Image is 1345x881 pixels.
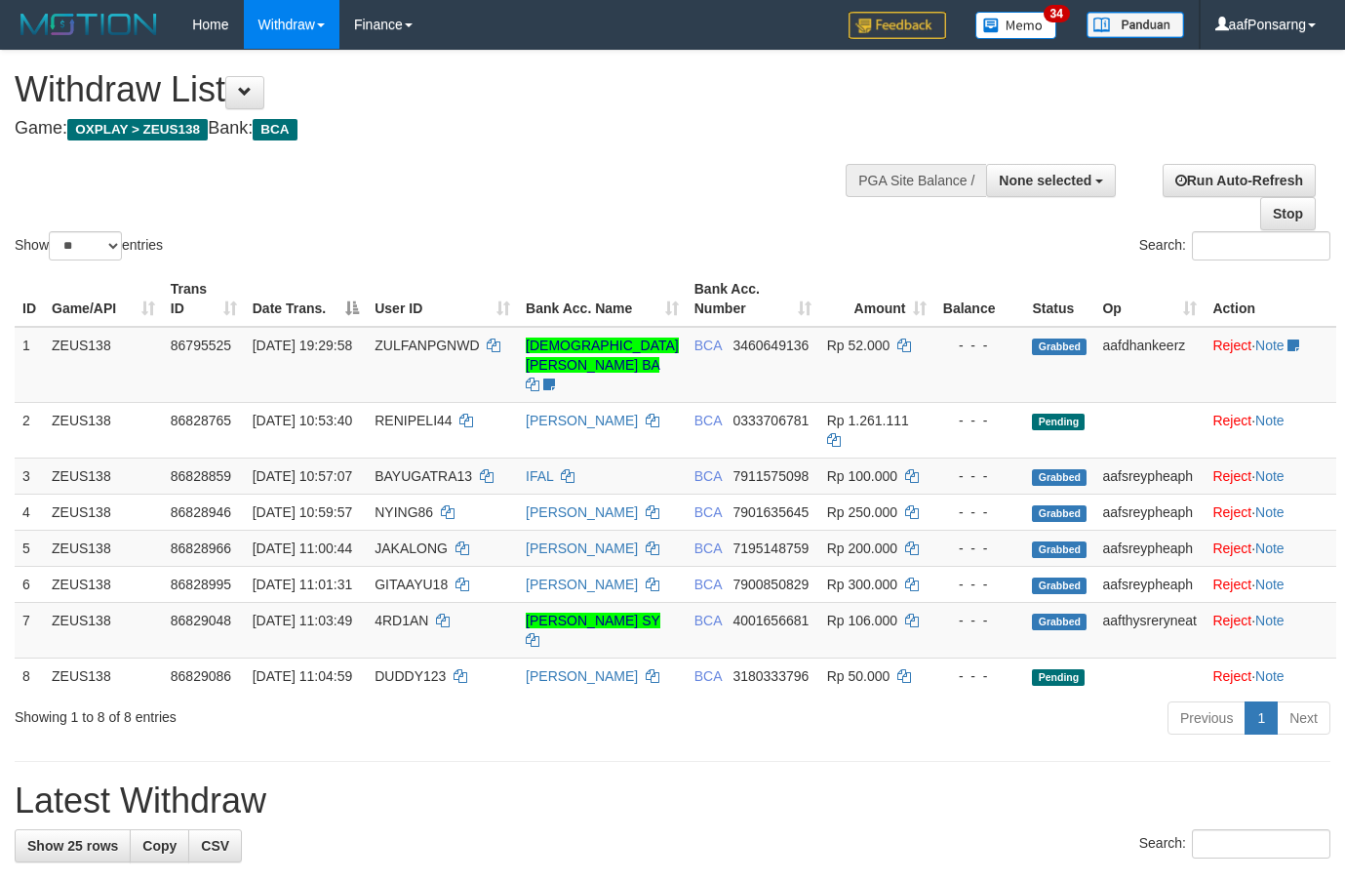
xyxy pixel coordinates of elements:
[1212,541,1251,556] a: Reject
[375,504,433,520] span: NYING86
[942,411,1016,430] div: - - -
[375,468,472,484] span: BAYUGATRA13
[15,10,163,39] img: MOTION_logo.png
[827,338,890,353] span: Rp 52.000
[15,70,877,109] h1: Withdraw List
[1032,541,1087,558] span: Grabbed
[171,613,231,628] span: 86829048
[67,119,208,140] span: OXPLAY > ZEUS138
[827,668,890,684] span: Rp 50.000
[1205,602,1336,658] td: ·
[827,468,897,484] span: Rp 100.000
[1167,701,1246,735] a: Previous
[526,413,638,428] a: [PERSON_NAME]
[253,613,352,628] span: [DATE] 11:03:49
[1255,413,1285,428] a: Note
[188,829,242,862] a: CSV
[1094,602,1205,658] td: aafthysreryneat
[44,402,163,458] td: ZEUS138
[942,539,1016,558] div: - - -
[1205,494,1336,530] td: ·
[171,504,231,520] span: 86828946
[942,611,1016,630] div: - - -
[15,566,44,602] td: 6
[27,838,118,854] span: Show 25 rows
[1255,668,1285,684] a: Note
[1024,271,1094,327] th: Status
[1255,577,1285,592] a: Note
[975,12,1057,39] img: Button%20Memo.svg
[1094,458,1205,494] td: aafsreypheaph
[171,338,231,353] span: 86795525
[819,271,935,327] th: Amount: activate to sort column ascending
[253,338,352,353] span: [DATE] 19:29:58
[15,458,44,494] td: 3
[732,577,809,592] span: Copy 7900850829 to clipboard
[15,700,546,727] div: Showing 1 to 8 of 8 entries
[142,838,177,854] span: Copy
[201,838,229,854] span: CSV
[1094,271,1205,327] th: Op: activate to sort column ascending
[1205,658,1336,694] td: ·
[1032,414,1085,430] span: Pending
[245,271,367,327] th: Date Trans.: activate to sort column descending
[171,413,231,428] span: 86828765
[1032,578,1087,594] span: Grabbed
[1205,458,1336,494] td: ·
[1212,577,1251,592] a: Reject
[942,502,1016,522] div: - - -
[732,413,809,428] span: Copy 0333706781 to clipboard
[15,658,44,694] td: 8
[171,577,231,592] span: 86828995
[171,468,231,484] span: 86828859
[15,327,44,403] td: 1
[163,271,245,327] th: Trans ID: activate to sort column ascending
[15,829,131,862] a: Show 25 rows
[942,666,1016,686] div: - - -
[694,613,722,628] span: BCA
[687,271,819,327] th: Bank Acc. Number: activate to sort column ascending
[15,271,44,327] th: ID
[1032,614,1087,630] span: Grabbed
[732,541,809,556] span: Copy 7195148759 to clipboard
[1245,701,1278,735] a: 1
[375,577,448,592] span: GITAAYU18
[1255,613,1285,628] a: Note
[44,566,163,602] td: ZEUS138
[1205,327,1336,403] td: ·
[1205,402,1336,458] td: ·
[732,338,809,353] span: Copy 3460649136 to clipboard
[849,12,946,39] img: Feedback.jpg
[375,613,428,628] span: 4RD1AN
[15,530,44,566] td: 5
[1255,504,1285,520] a: Note
[1212,468,1251,484] a: Reject
[1163,164,1316,197] a: Run Auto-Refresh
[827,504,897,520] span: Rp 250.000
[526,504,638,520] a: [PERSON_NAME]
[44,494,163,530] td: ZEUS138
[367,271,518,327] th: User ID: activate to sort column ascending
[44,271,163,327] th: Game/API: activate to sort column ascending
[1192,231,1330,260] input: Search:
[732,468,809,484] span: Copy 7911575098 to clipboard
[846,164,986,197] div: PGA Site Balance /
[1255,338,1285,353] a: Note
[44,602,163,658] td: ZEUS138
[1044,5,1070,22] span: 34
[1205,530,1336,566] td: ·
[1255,468,1285,484] a: Note
[253,119,297,140] span: BCA
[15,231,163,260] label: Show entries
[44,458,163,494] td: ZEUS138
[44,530,163,566] td: ZEUS138
[1212,613,1251,628] a: Reject
[1032,669,1085,686] span: Pending
[375,541,448,556] span: JAKALONG
[253,413,352,428] span: [DATE] 10:53:40
[1212,338,1251,353] a: Reject
[986,164,1116,197] button: None selected
[130,829,189,862] a: Copy
[942,336,1016,355] div: - - -
[1212,413,1251,428] a: Reject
